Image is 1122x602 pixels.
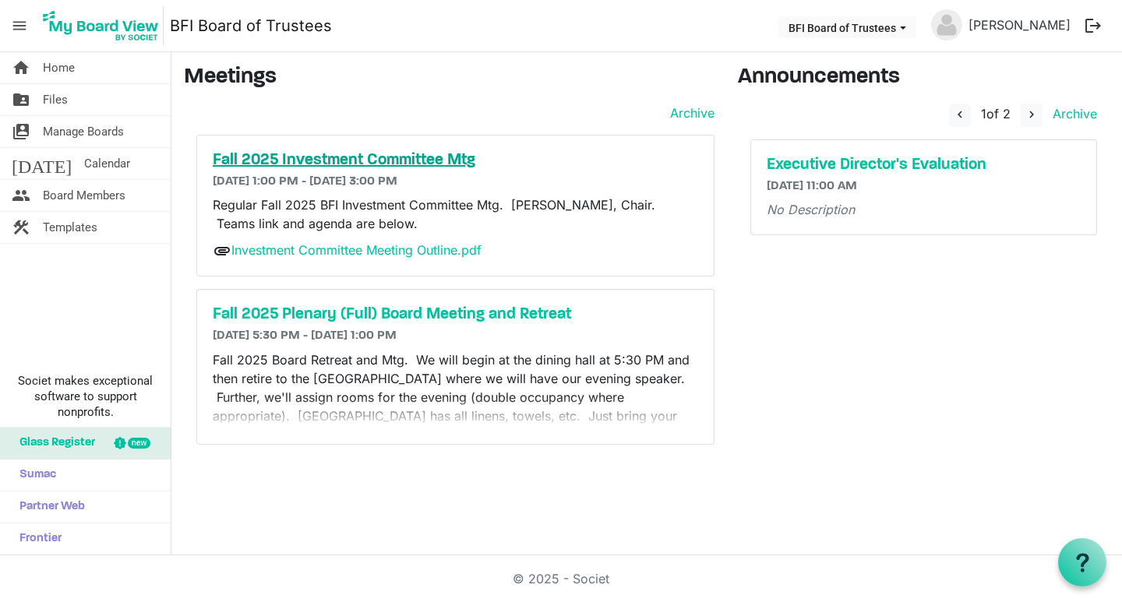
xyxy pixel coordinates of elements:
a: My Board View Logo [38,6,170,45]
span: navigate_before [953,107,967,121]
div: new [128,438,150,449]
h6: [DATE] 1:00 PM - [DATE] 3:00 PM [213,174,698,189]
span: Board Members [43,180,125,211]
button: navigate_next [1021,104,1043,127]
a: Archive [664,104,714,122]
span: Frontier [12,523,62,554]
a: Investment Committee Meeting Outline.pdf [231,242,482,258]
span: Glass Register [12,428,95,459]
a: Fall 2025 Investment Committee Mtg [213,151,698,170]
img: no-profile-picture.svg [931,9,962,40]
img: My Board View Logo [38,6,164,45]
span: home [12,52,30,83]
span: attachment [213,241,231,260]
a: Archive [1046,106,1097,121]
span: Templates [43,212,97,243]
p: Regular Fall 2025 BFI Investment Committee Mtg. [PERSON_NAME], Chair. Teams link and agenda are b... [213,195,698,233]
span: Partner Web [12,491,85,523]
span: navigate_next [1025,107,1039,121]
a: Fall 2025 Plenary (Full) Board Meeting and Retreat [213,305,698,324]
span: folder_shared [12,84,30,115]
h3: Meetings [184,65,714,91]
button: logout [1077,9,1110,42]
span: Home [43,52,75,83]
span: [DATE] [12,148,72,179]
span: Calendar [84,148,130,179]
span: switch_account [12,116,30,147]
button: BFI Board of Trustees dropdownbutton [778,16,916,38]
a: Executive Director's Evaluation [767,156,1081,174]
a: [PERSON_NAME] [962,9,1077,40]
span: [DATE] 11:00 AM [767,180,857,192]
p: Fall 2025 Board Retreat and Mtg. We will begin at the dining hall at 5:30 PM and then retire to t... [213,350,698,444]
span: menu [5,11,34,40]
span: Files [43,84,68,115]
span: construction [12,212,30,243]
span: Sumac [12,459,56,491]
span: Societ makes exceptional software to support nonprofits. [7,373,164,420]
span: Manage Boards [43,116,124,147]
a: © 2025 - Societ [513,571,609,586]
span: of 2 [981,106,1011,121]
h6: [DATE] 5:30 PM - [DATE] 1:00 PM [213,329,698,343]
h3: Announcements [738,65,1110,91]
span: 1 [981,106,986,121]
p: No Description [767,200,1081,219]
a: BFI Board of Trustees [170,10,332,41]
button: navigate_before [949,104,971,127]
span: people [12,180,30,211]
